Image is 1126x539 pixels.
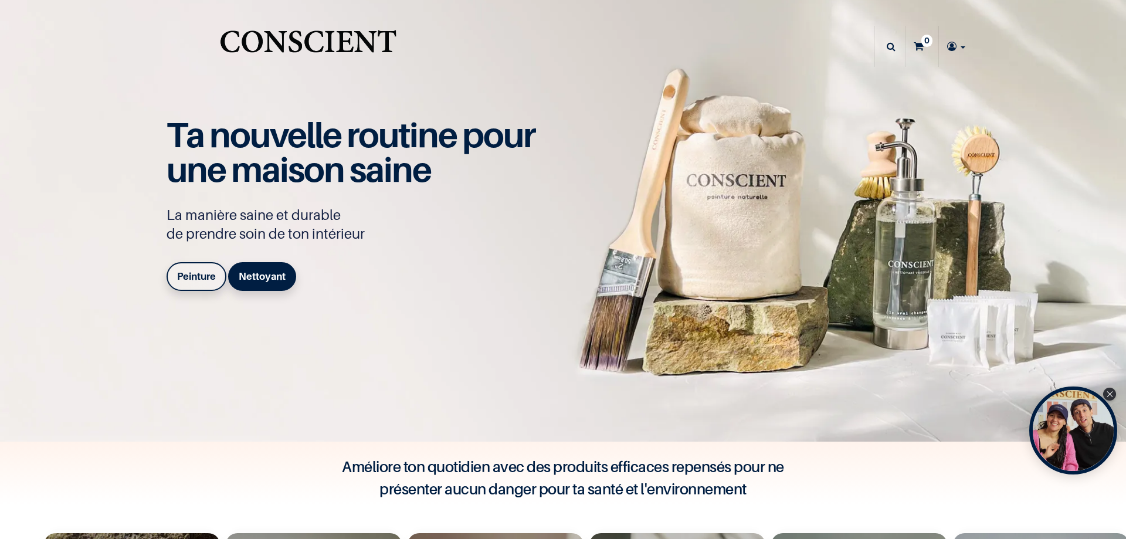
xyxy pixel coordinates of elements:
[167,262,226,290] a: Peinture
[228,262,296,290] a: Nettoyant
[167,206,548,243] p: La manière saine et durable de prendre soin de ton intérieur
[1029,387,1117,474] div: Open Tolstoy widget
[905,26,938,67] a: 0
[921,35,932,46] sup: 0
[218,23,399,70] a: Logo of Conscient
[167,114,535,190] span: Ta nouvelle routine pour une maison saine
[218,23,399,70] img: Conscient
[328,456,798,500] h4: Améliore ton quotidien avec des produits efficaces repensés pour ne présenter aucun danger pour t...
[1029,387,1117,474] div: Open Tolstoy
[239,270,286,282] b: Nettoyant
[1103,388,1116,401] div: Close Tolstoy widget
[1029,387,1117,474] div: Tolstoy bubble widget
[177,270,216,282] b: Peinture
